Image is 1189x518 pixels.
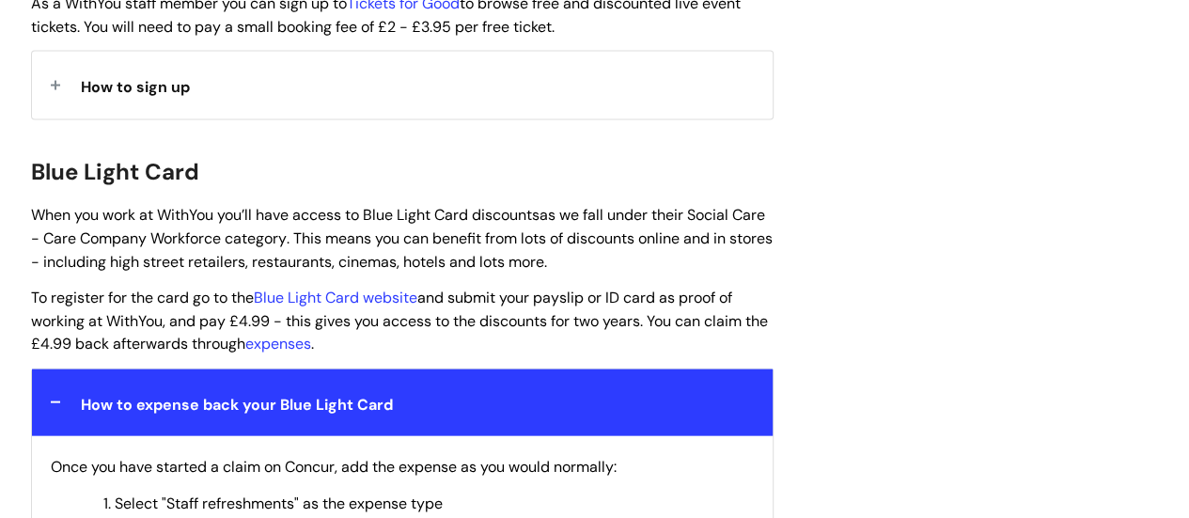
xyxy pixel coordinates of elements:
[31,205,765,248] span: as we fall under their Social Care - Care Company Workforce category
[31,288,768,354] span: To register for the card go to the and submit your payslip or ID card as proof of working at With...
[254,288,417,307] a: Blue Light Card website
[115,494,443,513] span: Select "Staff refreshments" as the expense type
[51,457,617,477] span: Once you have started a claim on Concur, add the expense as you would normally:
[245,334,311,353] a: expenses
[81,395,393,415] span: How to expense back your Blue Light Card
[81,77,190,97] span: How to sign up
[31,157,199,186] span: Blue Light Card
[31,205,773,272] span: When you work at WithYou you’ll have access to Blue Light Card discounts . This means you can ben...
